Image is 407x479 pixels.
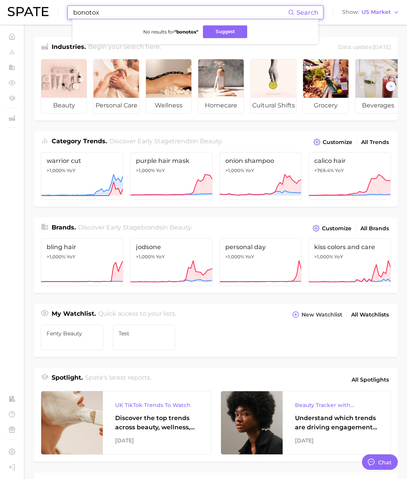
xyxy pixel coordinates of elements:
span: >1,000% [136,254,155,260]
a: jodsone>1,000% YoY [130,238,213,286]
span: YoY [156,167,165,174]
span: Customize [322,225,352,232]
a: beverages [355,59,401,114]
span: >1,000% [136,167,155,173]
span: Show [342,10,359,14]
div: [DATE] [295,436,379,445]
span: wellness [146,98,191,113]
span: No results for [143,29,198,35]
button: Suggest [203,25,247,38]
h1: Spotlight. [52,373,83,386]
span: Brands . [52,224,76,231]
span: beauty [200,137,221,145]
a: personal care [93,59,139,114]
input: Search here for a brand, industry, or ingredient [72,6,288,19]
a: UK TikTok Trends To WatchDiscover the top trends across beauty, wellness, and personal care on Ti... [41,391,211,455]
a: bling hair>1,000% YoY [41,238,123,286]
a: calico hair+769.4% YoY [308,152,391,200]
button: Customize [312,137,354,147]
span: >1,000% [47,167,65,173]
span: cultural shifts [251,98,296,113]
h1: My Watchlist. [52,309,96,320]
span: All Trends [361,139,389,146]
span: YoY [67,167,75,174]
span: purple hair mask [136,157,207,164]
a: All Trends [359,137,391,147]
span: kiss colors and care [314,243,385,251]
span: YoY [156,254,165,260]
a: All Watchlists [349,310,391,320]
a: kiss colors and care>1,000% YoY [308,238,391,286]
span: Discover Early Stage brands in . [78,224,192,231]
span: calico hair [314,157,385,164]
button: New Watchlist [290,309,344,320]
span: All Watchlists [351,312,389,318]
h1: Industries. [52,42,86,53]
button: Scroll Right [386,81,396,91]
a: beauty [41,59,87,114]
div: [DATE] [115,436,199,445]
a: Test [113,325,176,350]
span: All Brands [360,225,389,232]
span: homecare [198,98,244,113]
span: YoY [334,254,343,260]
h2: Quick access to your lists. [98,309,176,320]
button: Customize [311,223,353,234]
div: Beauty Tracker with Popularity Index [295,400,379,410]
h2: Spate's latest reports. [85,373,151,386]
span: YoY [67,254,75,260]
span: Customize [323,139,352,146]
span: >1,000% [47,254,65,260]
a: All Spotlights [350,373,391,386]
div: UK TikTok Trends To Watch [115,400,199,410]
span: >1,000% [225,167,244,173]
span: >1,000% [225,254,244,260]
a: onion shampoo>1,000% YoY [219,152,302,200]
span: Search [296,9,318,16]
span: beverages [355,98,401,113]
span: onion shampoo [225,157,296,164]
span: beauty [41,98,87,113]
a: Fenty Beauty [41,325,104,350]
span: personal day [225,243,296,251]
span: Discover Early Stage trends in . [109,137,223,145]
a: wellness [146,59,192,114]
span: warrior cut [47,157,117,164]
span: +769.4% [314,167,334,173]
div: Understand which trends are driving engagement across platforms in the skin, hair, makeup, and fr... [295,414,379,432]
a: personal day>1,000% YoY [219,238,302,286]
span: Test [119,330,170,337]
span: Fenty Beauty [47,330,98,337]
img: SPATE [8,7,49,16]
a: grocery [303,59,349,114]
span: YoY [245,167,254,174]
span: All Spotlights [352,375,389,384]
span: New Watchlist [301,312,342,318]
span: US Market [362,10,391,14]
div: Discover the top trends across beauty, wellness, and personal care on TikTok [GEOGRAPHIC_DATA]. [115,414,199,432]
h2: Begin your search here. [88,42,161,53]
a: purple hair mask>1,000% YoY [130,152,213,200]
a: cultural shifts [250,59,296,114]
span: grocery [303,98,348,113]
span: Category Trends . [52,137,107,145]
a: Log out. Currently logged in with e-mail yumi.toki@spate.nyc. [6,461,18,473]
a: homecare [198,59,244,114]
span: beauty [169,224,191,231]
strong: " bonotox " [174,29,198,35]
a: warrior cut>1,000% YoY [41,152,123,200]
span: YoY [335,167,344,174]
span: personal care [94,98,139,113]
span: YoY [245,254,254,260]
a: Beauty Tracker with Popularity IndexUnderstand which trends are driving engagement across platfor... [221,391,391,455]
span: bling hair [47,243,117,251]
a: All Brands [358,223,391,234]
span: jodsone [136,243,207,251]
span: >1,000% [314,254,333,260]
button: ShowUS Market [340,7,401,17]
div: Data update: [DATE] [338,42,391,53]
